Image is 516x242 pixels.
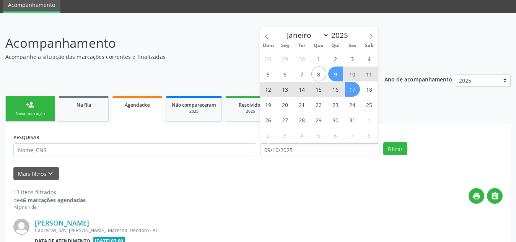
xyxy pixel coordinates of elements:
span: Qui [327,43,344,48]
span: Outubro 25, 2025 [362,97,377,112]
span: Agendados [125,102,150,108]
span: Setembro 28, 2025 [261,51,276,66]
span: Novembro 4, 2025 [295,128,309,143]
span: Outubro 27, 2025 [278,112,293,127]
span: Outubro 30, 2025 [328,112,343,127]
span: Outubro 24, 2025 [345,97,360,112]
span: Outubro 26, 2025 [261,112,276,127]
span: Outubro 8, 2025 [311,67,326,81]
label: PESQUISAR [13,132,39,143]
div: 13 itens filtrados [13,188,86,196]
span: Outubro 29, 2025 [311,112,326,127]
span: Na fila [77,102,91,108]
button: Mais filtroskeyboard_arrow_down [13,167,59,180]
span: Outubro 19, 2025 [261,97,276,112]
i: print [472,192,481,200]
span: Novembro 7, 2025 [345,128,360,143]
p: Acompanhamento [5,34,359,53]
a: [PERSON_NAME] [35,219,89,227]
span: Outubro 18, 2025 [362,82,377,97]
button: Filtrar [383,142,407,155]
span: Outubro 16, 2025 [328,82,343,97]
img: img [13,219,29,235]
span: Novembro 3, 2025 [278,128,293,143]
div: Página 1 de 1 [13,204,86,211]
span: Outubro 13, 2025 [278,82,293,97]
span: Sáb [361,43,378,48]
div: person_add [26,101,34,109]
span: Outubro 28, 2025 [295,112,309,127]
span: Outubro 31, 2025 [345,112,360,127]
span: Outubro 2, 2025 [328,51,343,66]
span: Outubro 23, 2025 [328,97,343,112]
span: Outubro 20, 2025 [278,97,293,112]
span: Ter [293,43,310,48]
span: Outubro 1, 2025 [311,51,326,66]
span: Novembro 5, 2025 [311,128,326,143]
div: 2025 [231,109,270,114]
span: Outubro 3, 2025 [345,51,360,66]
button: print [469,188,484,204]
span: Setembro 30, 2025 [295,51,309,66]
span: Outubro 5, 2025 [261,67,276,81]
span: Resolvidos [239,102,262,108]
span: Sex [344,43,361,48]
span: Setembro 29, 2025 [278,51,293,66]
span: Qua [310,43,327,48]
span: Outubro 14, 2025 [295,82,309,97]
span: Outubro 15, 2025 [311,82,326,97]
div: Nova marcação [11,111,49,117]
span: Outubro 4, 2025 [362,51,377,66]
input: Nome, CNS [13,143,256,156]
input: Selecione um intervalo [260,143,379,156]
span: Outubro 6, 2025 [278,67,293,81]
span: Outubro 10, 2025 [345,67,360,81]
div: 2025 [172,109,216,114]
span: Outubro 22, 2025 [311,97,326,112]
span: Outubro 12, 2025 [261,82,276,97]
span: Outubro 7, 2025 [295,67,309,81]
span: Dom [260,43,277,48]
i:  [491,192,499,200]
span: Outubro 9, 2025 [328,67,343,81]
span: Novembro 6, 2025 [328,128,343,143]
span: Não compareceram [172,102,216,108]
button:  [487,188,503,204]
span: Outubro 11, 2025 [362,67,377,81]
p: Acompanhe a situação das marcações correntes e finalizadas [5,53,359,61]
span: Novembro 8, 2025 [362,128,377,143]
p: Ano de acompanhamento [384,74,452,84]
span: Novembro 1, 2025 [362,112,377,127]
i: keyboard_arrow_down [46,169,55,178]
select: Month [283,30,329,41]
div: de [13,196,86,204]
strong: 46 marcações agendadas [20,197,86,204]
span: Novembro 2, 2025 [261,128,276,143]
span: Outubro 17, 2025 [345,82,360,97]
div: Cabreiras, S/N, [PERSON_NAME], Marechal Deodoro - AL [35,227,388,234]
span: Seg [277,43,293,48]
input: Year [329,30,354,40]
span: Outubro 21, 2025 [295,97,309,112]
